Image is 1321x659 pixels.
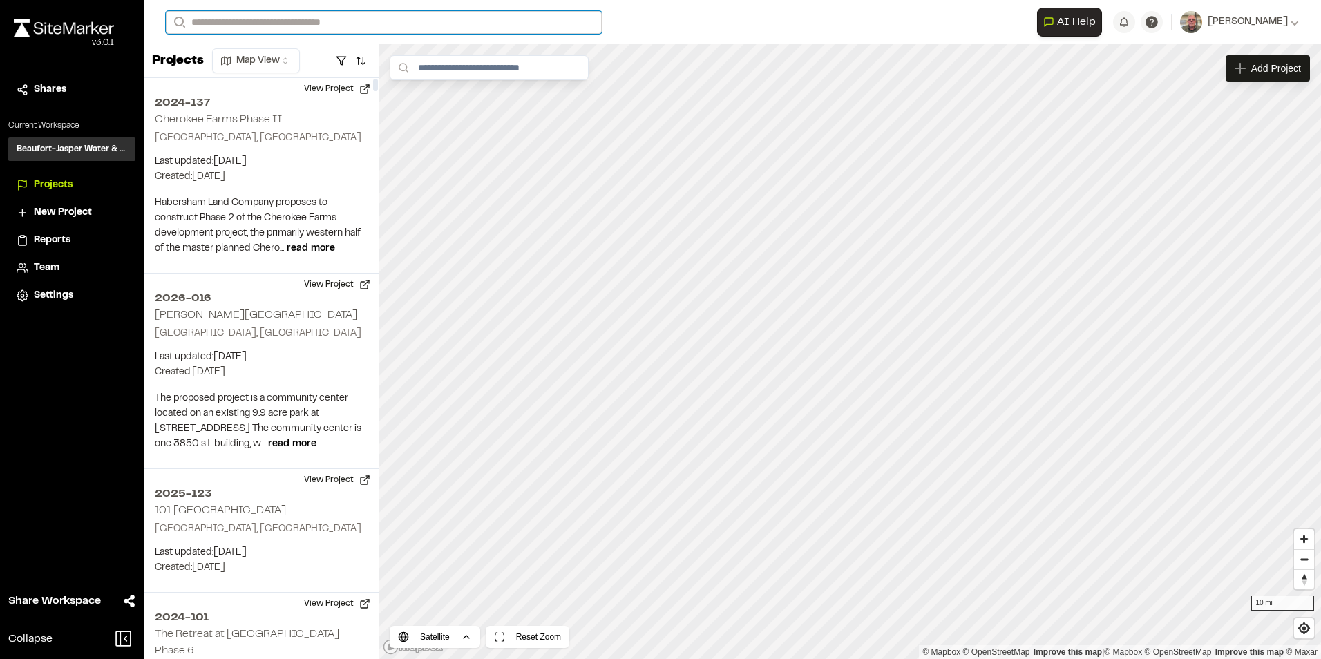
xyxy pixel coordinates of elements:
[1294,549,1314,569] button: Zoom out
[34,260,59,276] span: Team
[1037,8,1102,37] button: Open AI Assistant
[1180,11,1299,33] button: [PERSON_NAME]
[1145,647,1212,657] a: OpenStreetMap
[155,95,368,111] h2: 2024-137
[17,82,127,97] a: Shares
[34,288,73,303] span: Settings
[155,506,286,515] h2: 101 [GEOGRAPHIC_DATA]
[155,391,368,452] p: The proposed project is a community center located on an existing 9.9 acre park at [STREET_ADDRES...
[379,44,1321,659] canvas: Map
[1251,61,1301,75] span: Add Project
[922,647,960,657] a: Mapbox
[287,245,335,253] span: read more
[390,626,480,648] button: Satellite
[922,645,1318,659] div: |
[152,52,204,70] p: Projects
[1294,618,1314,638] button: Find my location
[1057,14,1096,30] span: AI Help
[155,365,368,380] p: Created: [DATE]
[155,629,339,656] h2: The Retreat at [GEOGRAPHIC_DATA] Phase 6
[8,120,135,132] p: Current Workspace
[34,178,73,193] span: Projects
[166,11,191,34] button: Search
[963,647,1030,657] a: OpenStreetMap
[155,609,368,626] h2: 2024-101
[155,131,368,146] p: [GEOGRAPHIC_DATA], [GEOGRAPHIC_DATA]
[155,310,357,320] h2: [PERSON_NAME][GEOGRAPHIC_DATA]
[155,486,368,502] h2: 2025-123
[383,639,444,655] a: Mapbox logo
[1294,570,1314,589] span: Reset bearing to north
[17,178,127,193] a: Projects
[14,19,114,37] img: rebrand.png
[296,593,379,615] button: View Project
[8,631,53,647] span: Collapse
[155,195,368,256] p: Habersham Land Company proposes to construct Phase 2 of the Cherokee Farms development project, t...
[34,205,92,220] span: New Project
[17,260,127,276] a: Team
[268,440,316,448] span: read more
[155,169,368,184] p: Created: [DATE]
[296,78,379,100] button: View Project
[155,115,282,124] h2: Cherokee Farms Phase II
[17,233,127,248] a: Reports
[1104,647,1142,657] a: Mapbox
[1034,647,1102,657] a: Map feedback
[34,233,70,248] span: Reports
[1180,11,1202,33] img: User
[296,469,379,491] button: View Project
[155,522,368,537] p: [GEOGRAPHIC_DATA], [GEOGRAPHIC_DATA]
[14,37,114,49] div: Oh geez...please don't...
[155,290,368,307] h2: 2026-016
[155,154,368,169] p: Last updated: [DATE]
[1037,8,1108,37] div: Open AI Assistant
[34,82,66,97] span: Shares
[155,350,368,365] p: Last updated: [DATE]
[17,143,127,155] h3: Beaufort-Jasper Water & Sewer Authority
[1251,596,1314,611] div: 10 mi
[296,274,379,296] button: View Project
[486,626,569,648] button: Reset Zoom
[155,560,368,575] p: Created: [DATE]
[155,326,368,341] p: [GEOGRAPHIC_DATA], [GEOGRAPHIC_DATA]
[1294,550,1314,569] span: Zoom out
[1294,569,1314,589] button: Reset bearing to north
[1208,15,1288,30] span: [PERSON_NAME]
[17,288,127,303] a: Settings
[17,205,127,220] a: New Project
[155,545,368,560] p: Last updated: [DATE]
[1215,647,1284,657] a: Improve this map
[8,593,101,609] span: Share Workspace
[1286,647,1318,657] a: Maxar
[1294,529,1314,549] button: Zoom in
